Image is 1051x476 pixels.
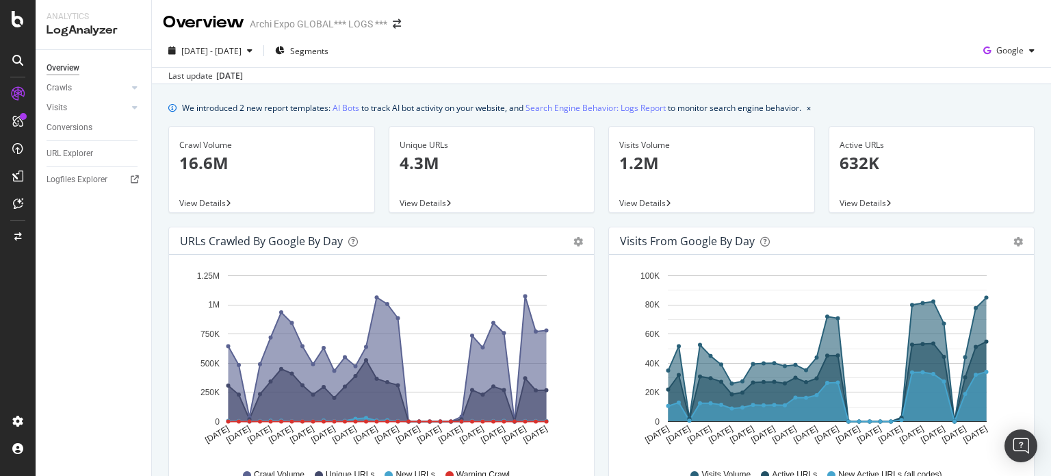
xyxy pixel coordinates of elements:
text: [DATE] [415,424,443,445]
div: info banner [168,101,1035,115]
text: [DATE] [834,424,861,445]
div: gear [1013,237,1023,247]
text: [DATE] [643,424,671,445]
p: 16.6M [179,151,364,175]
span: View Details [840,197,886,209]
div: URL Explorer [47,147,93,161]
text: [DATE] [394,424,421,445]
text: [DATE] [309,424,337,445]
div: We introduced 2 new report templates: to track AI bot activity on your website, and to monitor se... [182,101,801,115]
div: Visits Volume [619,139,804,151]
div: Analytics [47,11,140,23]
text: 750K [200,329,220,339]
text: [DATE] [479,424,506,445]
div: Overview [163,11,244,34]
text: [DATE] [458,424,485,445]
a: AI Bots [333,101,359,115]
text: [DATE] [203,424,231,445]
div: LogAnalyzer [47,23,140,38]
text: [DATE] [686,424,713,445]
text: [DATE] [246,424,273,445]
text: 100K [640,271,660,281]
span: View Details [400,197,446,209]
button: close banner [803,98,814,118]
a: Logfiles Explorer [47,173,142,187]
text: [DATE] [770,424,798,445]
text: [DATE] [792,424,819,445]
svg: A chart. [180,266,578,456]
text: [DATE] [919,424,946,445]
a: Visits [47,101,128,115]
div: Last update [168,70,243,82]
text: [DATE] [267,424,294,445]
div: Crawl Volume [179,139,364,151]
text: 0 [215,417,220,427]
text: [DATE] [500,424,528,445]
text: [DATE] [813,424,840,445]
text: 80K [645,301,660,310]
p: 1.2M [619,151,804,175]
text: [DATE] [437,424,464,445]
p: 4.3M [400,151,584,175]
text: [DATE] [728,424,755,445]
div: URLs Crawled by Google by day [180,234,343,248]
button: Segments [270,40,334,62]
div: Visits [47,101,67,115]
div: Active URLs [840,139,1024,151]
svg: A chart. [620,266,1018,456]
span: View Details [179,197,226,209]
div: Overview [47,61,79,75]
a: Search Engine Behavior: Logs Report [525,101,666,115]
text: 1M [208,301,220,310]
text: [DATE] [330,424,358,445]
div: arrow-right-arrow-left [393,19,401,29]
text: [DATE] [521,424,549,445]
text: [DATE] [224,424,252,445]
div: Conversions [47,121,92,135]
text: [DATE] [855,424,883,445]
text: [DATE] [288,424,315,445]
div: Crawls [47,81,72,95]
p: 632K [840,151,1024,175]
text: 500K [200,359,220,368]
text: [DATE] [877,424,904,445]
a: URL Explorer [47,147,142,161]
div: Logfiles Explorer [47,173,107,187]
text: [DATE] [961,424,989,445]
a: Overview [47,61,142,75]
span: Segments [290,45,328,57]
button: Google [978,40,1040,62]
div: gear [573,237,583,247]
text: 60K [645,329,660,339]
text: 250K [200,388,220,397]
text: 40K [645,359,660,368]
text: [DATE] [373,424,400,445]
text: [DATE] [749,424,777,445]
div: Open Intercom Messenger [1004,429,1037,462]
button: [DATE] - [DATE] [163,40,258,62]
text: 20K [645,388,660,397]
span: View Details [619,197,666,209]
div: Visits from Google by day [620,234,755,248]
a: Conversions [47,121,142,135]
text: [DATE] [940,424,968,445]
a: Crawls [47,81,128,95]
div: [DATE] [216,70,243,82]
div: Unique URLs [400,139,584,151]
text: [DATE] [707,424,734,445]
text: [DATE] [352,424,379,445]
text: 0 [655,417,660,427]
text: [DATE] [898,424,925,445]
span: Google [996,45,1024,56]
text: [DATE] [664,424,692,445]
text: 1.25M [197,271,220,281]
span: [DATE] - [DATE] [181,45,242,57]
